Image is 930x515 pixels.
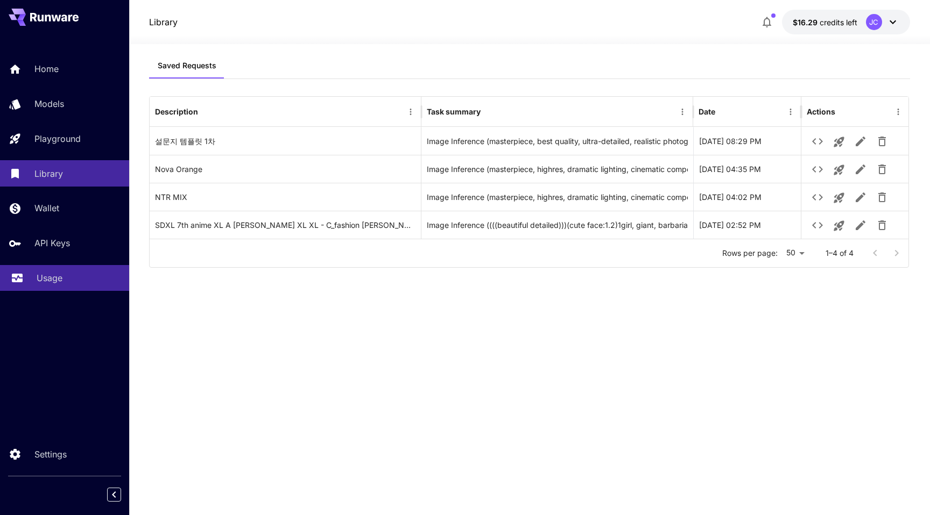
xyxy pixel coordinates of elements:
div: Date [699,107,715,116]
button: Menu [675,104,690,119]
p: Usage [37,271,62,284]
div: 06-09-2025 08:29 PM [693,127,801,155]
div: Image Inference (masterpiece, highres, dramatic lighting, cinematic composition, high contrast, a... [427,183,688,211]
p: Models [34,97,64,110]
span: credits left [820,18,857,27]
button: $16.28712JC [782,10,910,34]
button: Sort [199,104,214,119]
button: Menu [891,104,906,119]
div: Image Inference ((((beautiful detailed)))(cute face:1.2)1girl, giant, barbarian, Feedsack outfit,... [427,211,688,239]
div: 05-06-2025 04:35 PM [693,155,801,183]
button: See details [807,214,828,236]
div: Collapse sidebar [115,485,129,504]
span: Saved Requests [158,61,216,70]
button: Menu [403,104,418,119]
div: 50 [782,245,808,261]
div: Task summary [427,107,481,116]
button: Launch in playground [828,215,850,237]
button: Sort [716,104,731,119]
div: 설문지 템플릿 1차 [150,127,421,155]
button: Launch in playground [828,187,850,209]
button: Collapse sidebar [107,488,121,502]
div: Actions [807,107,835,116]
p: Home [34,62,59,75]
p: Playground [34,132,81,145]
div: SDXL 7th anime XL A LoRA XL XL - C_fashion LoRA XL IchigoameFlatColor | 幻想系平涂 | PonyXL LoRA XL Ch... [150,211,421,239]
div: Image Inference (masterpiece, best quality, ultra-detailed, realistic photography, A handsome you... [427,127,688,155]
div: NTR MIX [150,183,421,211]
p: Library [34,167,63,180]
nav: breadcrumb [149,16,178,28]
button: See details [807,131,828,152]
p: Rows per page: [722,248,778,259]
p: API Keys [34,237,70,249]
button: Launch in playground [828,159,850,181]
button: See details [807,159,828,180]
div: Nova Orange [150,155,421,183]
button: Sort [482,104,497,119]
button: Launch in playground [828,131,850,153]
a: Library [149,16,178,28]
div: 05-06-2025 02:52 PM [693,211,801,239]
div: Description [155,107,198,116]
button: Menu [783,104,798,119]
button: See details [807,187,828,208]
div: Image Inference (masterpiece, highres, dramatic lighting, cinematic composition, high contrast, a... [427,155,688,183]
p: Settings [34,448,67,461]
div: 05-06-2025 04:02 PM [693,183,801,211]
div: $16.28712 [793,17,857,28]
p: Wallet [34,202,59,214]
span: $16.29 [793,18,820,27]
p: 1–4 of 4 [826,248,854,259]
div: JC [866,14,882,30]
